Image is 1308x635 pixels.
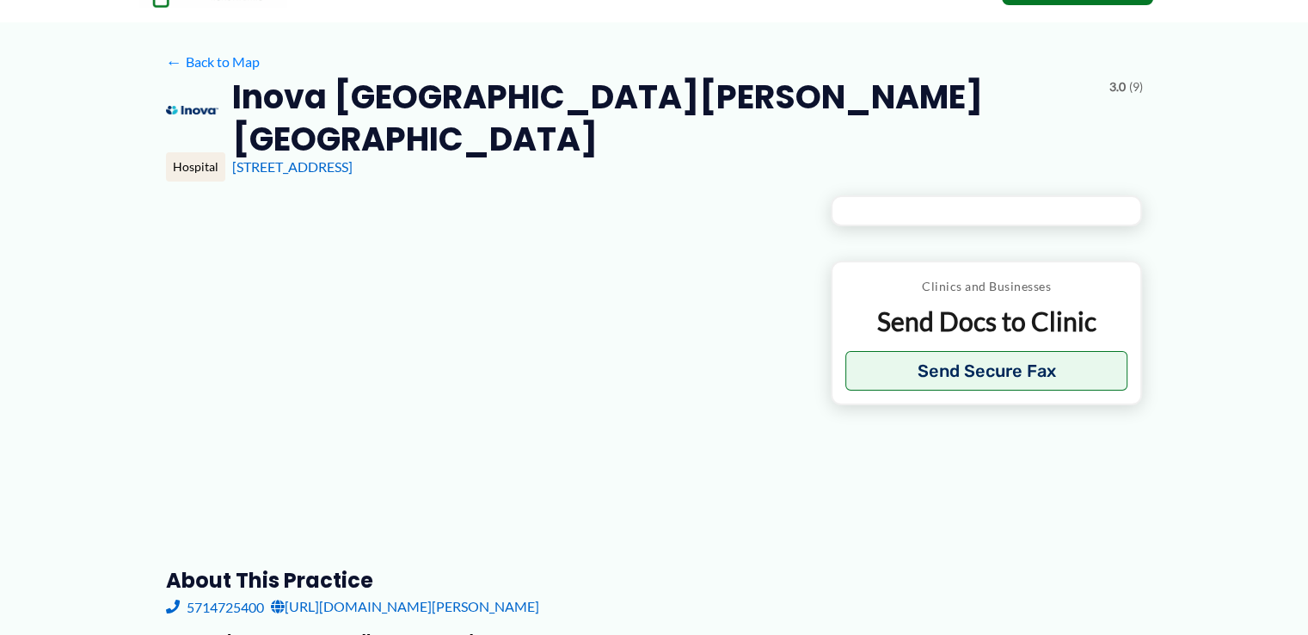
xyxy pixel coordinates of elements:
[166,567,803,594] h3: About this practice
[1129,76,1143,98] span: (9)
[845,275,1128,298] p: Clinics and Businesses
[271,594,539,620] a: [URL][DOMAIN_NAME][PERSON_NAME]
[166,53,182,70] span: ←
[166,49,260,75] a: ←Back to Map
[845,351,1128,391] button: Send Secure Fax
[166,594,264,620] a: 5714725400
[845,305,1128,338] p: Send Docs to Clinic
[1109,76,1126,98] span: 3.0
[232,158,353,175] a: [STREET_ADDRESS]
[232,76,1096,161] h2: Inova [GEOGRAPHIC_DATA][PERSON_NAME] [GEOGRAPHIC_DATA]
[166,152,225,182] div: Hospital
